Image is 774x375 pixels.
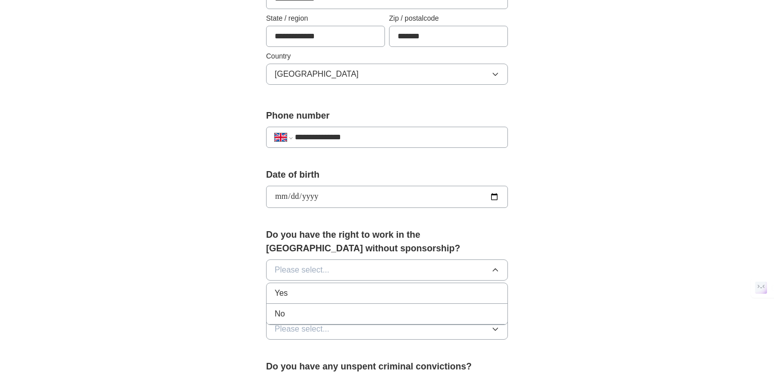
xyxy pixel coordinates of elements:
[275,287,288,299] span: Yes
[266,318,508,340] button: Please select...
[389,13,508,24] label: Zip / postalcode
[266,228,508,255] label: Do you have the right to work in the [GEOGRAPHIC_DATA] without sponsorship?
[275,323,330,335] span: Please select...
[266,259,508,281] button: Please select...
[275,264,330,276] span: Please select...
[266,64,508,85] button: [GEOGRAPHIC_DATA]
[266,109,508,123] label: Phone number
[266,13,385,24] label: State / region
[266,360,508,373] label: Do you have any unspent criminal convictions?
[266,168,508,182] label: Date of birth
[266,51,508,62] label: Country
[275,68,359,80] span: [GEOGRAPHIC_DATA]
[275,308,285,320] span: No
